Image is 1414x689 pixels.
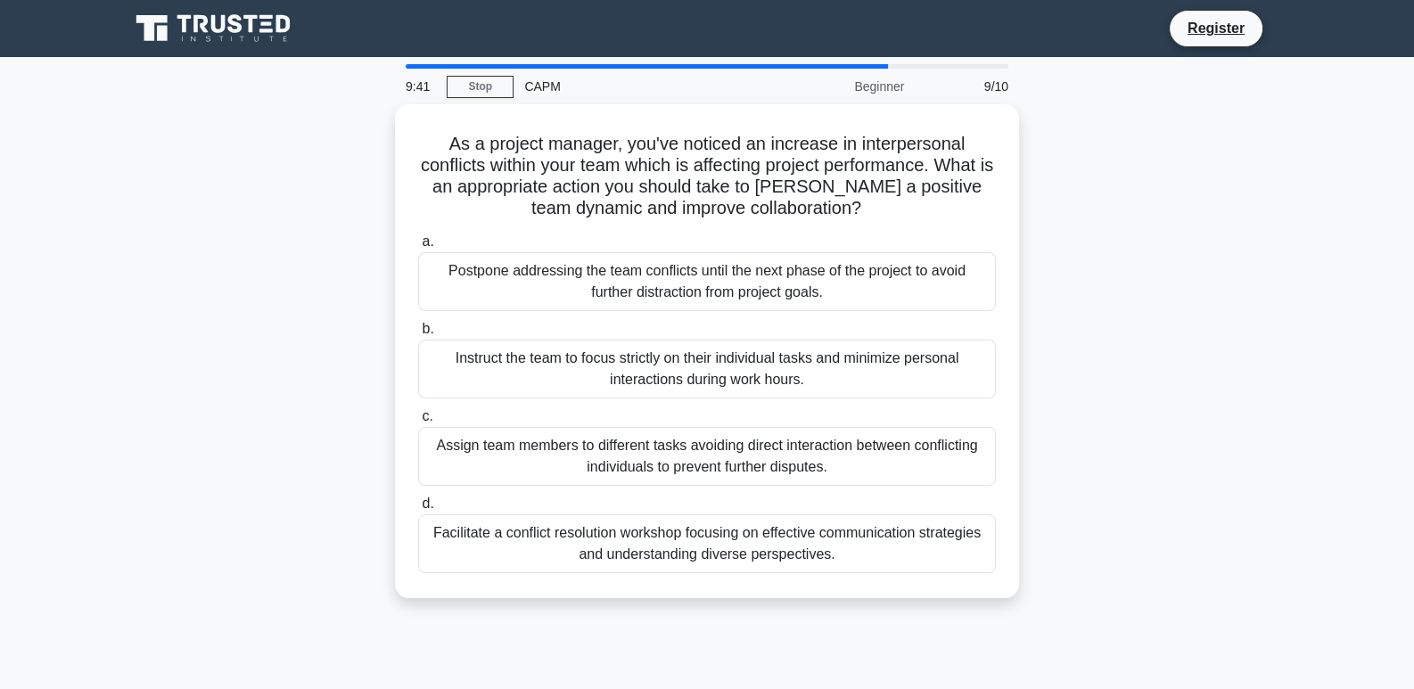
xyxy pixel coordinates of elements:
a: Register [1177,17,1255,39]
span: d. [422,496,433,511]
div: Instruct the team to focus strictly on their individual tasks and minimize personal interactions ... [418,340,996,398]
div: Postpone addressing the team conflicts until the next phase of the project to avoid further distr... [418,252,996,311]
div: 9:41 [395,69,447,104]
h5: As a project manager, you've noticed an increase in interpersonal conflicts within your team whic... [416,133,998,220]
div: Facilitate a conflict resolution workshop focusing on effective communication strategies and unde... [418,514,996,573]
div: Assign team members to different tasks avoiding direct interaction between conflicting individual... [418,427,996,486]
span: a. [422,234,433,249]
div: 9/10 [915,69,1019,104]
span: c. [422,408,432,423]
div: Beginner [759,69,915,104]
div: CAPM [514,69,759,104]
a: Stop [447,76,514,98]
span: b. [422,321,433,336]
